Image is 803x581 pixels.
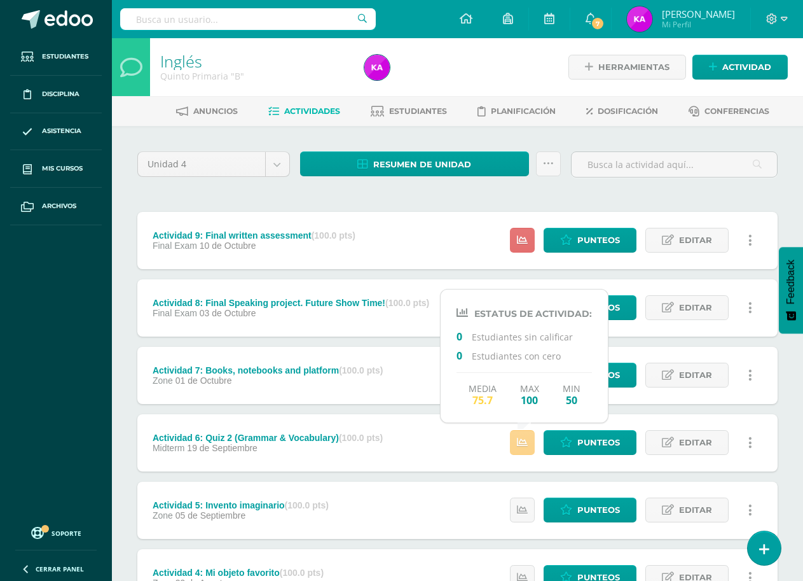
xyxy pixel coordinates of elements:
a: Punteos [544,498,636,522]
span: Actividades [284,106,340,116]
a: Actividades [268,101,340,122]
span: [PERSON_NAME] [662,8,735,20]
img: 31c390eaf4682de010f6555167b6f8b5.png [364,55,390,80]
span: Soporte [51,529,81,538]
span: 7 [591,17,605,31]
span: Estudiantes [42,52,88,62]
span: Mi Perfil [662,19,735,30]
span: Planificación [491,106,556,116]
span: Punteos [577,498,620,522]
span: Punteos [577,431,620,454]
span: Zone [153,375,173,386]
span: Feedback [785,260,797,304]
span: Dosificación [598,106,658,116]
a: Inglés [160,50,202,72]
a: Punteos [544,228,636,253]
div: Actividad 4: Mi objeto favorito [153,568,324,578]
strong: (100.0 pts) [339,365,383,375]
span: Herramientas [598,55,669,79]
a: Conferencias [689,101,769,122]
span: Estudiantes [389,106,447,116]
input: Busca la actividad aquí... [572,152,777,177]
a: Archivos [10,188,102,225]
span: Unidad 4 [148,152,256,176]
div: Actividad 7: Books, notebooks and platform [153,365,383,375]
a: Mis cursos [10,150,102,188]
div: Actividad 8: Final Speaking project. Future Show Time! [153,298,429,308]
a: Soporte [15,524,97,541]
span: 05 de Septiembre [175,510,246,521]
span: 01 de Octubre [175,375,232,386]
h1: Inglés [160,52,349,70]
span: 75.7 [469,394,497,406]
a: Resumen de unidad [300,151,529,176]
a: Estudiantes [10,38,102,76]
span: Final Exam [153,308,197,318]
a: Actividad [692,55,788,80]
a: Asistencia [10,113,102,151]
a: Estudiantes [371,101,447,122]
a: Herramientas [568,55,686,80]
strong: (100.0 pts) [385,298,429,308]
span: Disciplina [42,89,79,99]
img: 31c390eaf4682de010f6555167b6f8b5.png [627,6,652,32]
span: Conferencias [704,106,769,116]
strong: (100.0 pts) [280,568,324,578]
span: Editar [679,498,712,522]
span: 100 [520,394,539,406]
a: Punteos [544,430,636,455]
div: Max [520,383,539,406]
span: Mis cursos [42,164,83,174]
span: Zone [153,510,173,521]
strong: (100.0 pts) [312,230,355,241]
span: Editar [679,296,712,319]
span: Punteos [577,228,620,252]
div: Actividad 6: Quiz 2 (Grammar & Vocabulary) [153,433,383,443]
span: 03 de Octubre [200,308,256,318]
span: Actividad [722,55,771,79]
p: Estudiantes sin calificar [456,330,592,343]
button: Feedback - Mostrar encuesta [779,247,803,333]
p: Estudiantes con cero [456,349,592,362]
div: Actividad 9: Final written assessment [153,230,355,241]
div: Quinto Primaria 'B' [160,70,349,82]
strong: (100.0 pts) [339,433,383,443]
span: Editar [679,228,712,252]
span: Editar [679,363,712,387]
div: Media [469,383,497,406]
span: 0 [456,330,472,342]
span: Editar [679,431,712,454]
span: 50 [563,394,580,406]
a: Anuncios [176,101,238,122]
strong: (100.0 pts) [285,500,329,510]
span: Anuncios [193,106,238,116]
input: Busca un usuario... [120,8,376,30]
span: Asistencia [42,126,81,136]
h4: Estatus de Actividad: [456,307,592,319]
span: Final Exam [153,241,197,251]
span: Midterm [153,443,185,453]
span: Archivos [42,201,76,211]
span: 10 de Octubre [200,241,256,251]
div: Min [563,383,580,406]
div: Actividad 5: Invento imaginario [153,500,329,510]
a: Dosificación [586,101,658,122]
span: Resumen de unidad [373,153,471,176]
span: 19 de Septiembre [187,443,257,453]
a: Planificación [477,101,556,122]
a: Disciplina [10,76,102,113]
span: 0 [456,349,472,361]
a: Unidad 4 [138,152,289,176]
span: Cerrar panel [36,564,84,573]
